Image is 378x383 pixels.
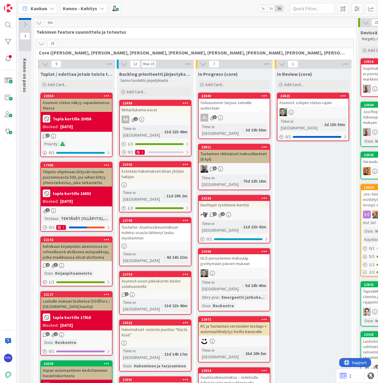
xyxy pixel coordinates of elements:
div: JL [200,114,208,122]
span: 5 [213,166,217,170]
span: 0 / 1 [369,245,375,252]
div: 22954 [201,369,270,373]
span: : [164,193,165,199]
div: 23322 [120,320,191,326]
span: 0 / 1 [206,236,212,242]
div: 22691 [120,377,191,382]
div: 22486Mittarilukema-excel [120,100,191,114]
div: 23440 [201,94,270,98]
img: LM [200,211,208,218]
div: 22192 [44,238,112,242]
span: : [162,128,163,135]
div: 22192huhtikuun kirjanpidon aineistossa on virheellisesti alvillisena autopaikkoja, jotka maalikuu... [41,237,112,261]
span: : [373,138,374,144]
div: 13d 21h 46m [163,302,189,309]
div: Ylläpito-ohjelmaan liittyvän muotin poistamisesta 500, jos siihen liittyy yhteistarkastus, joka t... [41,168,112,187]
span: : [162,351,163,357]
div: Laskulle mukaan lisätietoa (Strålfors / [GEOGRAPHIC_DATA] kautta) [41,297,112,310]
div: Time in [GEOGRAPHIC_DATA] [200,123,243,137]
span: 7 [209,60,219,68]
img: avatar [4,371,12,379]
div: Tuotannon rikkinäiset maksutilanteet (8 kpl) [199,150,270,163]
div: Osio [363,317,373,324]
span: Tekninen feature suunnittelu ja toteutus [36,29,349,35]
div: 23054Asunnon status näkyy vapautumassa-tilassa [41,93,112,112]
div: Kirjanpitoaineisto [54,270,94,276]
b: tupla kortille 17918 [53,315,91,320]
div: Osio [122,363,132,369]
div: 21896 [201,249,270,254]
div: huhtikuun kirjanpidon aineistossa on virheellisesti alvillisena autopaikkoja, jotka maalikuussa o... [41,242,112,261]
div: TEHTÄVÄT (YLLÄPITO),... [59,215,109,222]
div: 23825Asunnot: solujen status-rajain [277,93,349,107]
div: 22972RC ja Tuotannon versioiden testiajo + automaattihälytys hotfix-kanavalle [199,317,270,335]
div: 0/21 [41,224,112,231]
span: : [322,121,323,128]
div: 0/1 [199,235,270,243]
span: 0 / 2 [49,224,54,230]
div: Huoltajan työtilanne-kenttä [199,201,270,209]
div: 0/1 [41,347,112,355]
div: 1 [135,150,145,155]
div: 23228 [201,196,270,200]
span: 2 [125,292,129,296]
div: 26d 20h 5m [244,350,268,357]
div: 22486 [120,100,191,106]
span: Support [13,1,27,8]
span: 0 / 1 [285,134,291,140]
div: 0/11 [120,148,191,156]
div: 23228 [199,196,270,201]
div: 20339Aspan automaattinen tiedottaminen havaintokorteista [41,361,112,380]
div: Aspan automaattinen tiedottaminen havaintokorteista [41,366,112,380]
div: 20339 [41,361,112,366]
div: 17406 [41,162,112,168]
div: 1 [56,225,66,230]
div: Blocked: [43,198,58,205]
div: 23440 [199,93,270,99]
img: Visit kanbanzone.com [4,4,12,12]
div: 23709 [122,218,191,223]
div: Asunnot: solujen status-rajain [277,99,349,107]
span: : [219,294,220,301]
b: Tupla kortille 23058 [53,117,91,121]
span: : [53,270,54,276]
span: : [162,302,163,309]
span: Core (Pasi, Jussi, JaakkoHä, Jyri, Leo, MikkoK, Väinö, MattiH) [39,50,346,56]
div: Time in [GEOGRAPHIC_DATA] [200,175,241,188]
img: VP [200,269,208,277]
div: Osio [43,339,53,346]
span: Backlog prioriteetti järjestyksessä (core) [119,71,191,77]
span: Devissä [361,29,377,36]
span: : [58,215,59,222]
div: 13d 21h 48m [163,128,189,135]
span: : [241,178,242,184]
span: : [53,339,54,346]
div: VP [277,108,349,116]
div: 22754 [120,272,191,277]
span: : [373,228,374,234]
span: : [373,317,374,324]
div: Time in [GEOGRAPHIC_DATA] [279,118,322,131]
div: Blocked: [43,124,58,130]
span: Add Card... [284,82,303,87]
div: 22127 [44,292,112,297]
div: 23825 [277,93,349,99]
div: 0/1 [41,149,112,156]
div: 22192 [41,237,112,242]
span: 1 / 1 [49,279,54,285]
b: tupla kortille 16692 [53,191,91,196]
span: Tuplat / odottaa jotain toista tikettiä [40,71,113,77]
span: 3x [275,5,283,11]
div: 23443 [122,162,191,167]
img: VP [279,108,287,116]
span: 2/2 [369,269,375,275]
div: 11d 20h 2m [165,193,189,199]
div: Time in [GEOGRAPHIC_DATA] [122,125,162,138]
div: KA [122,116,129,123]
div: 23443Estetään hakemukset ilman yhtään hakijaa [120,162,191,181]
div: Osio [200,302,210,309]
span: Add Card... [126,89,146,94]
span: In Review (core) [277,71,312,77]
div: 22127 [41,292,112,297]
